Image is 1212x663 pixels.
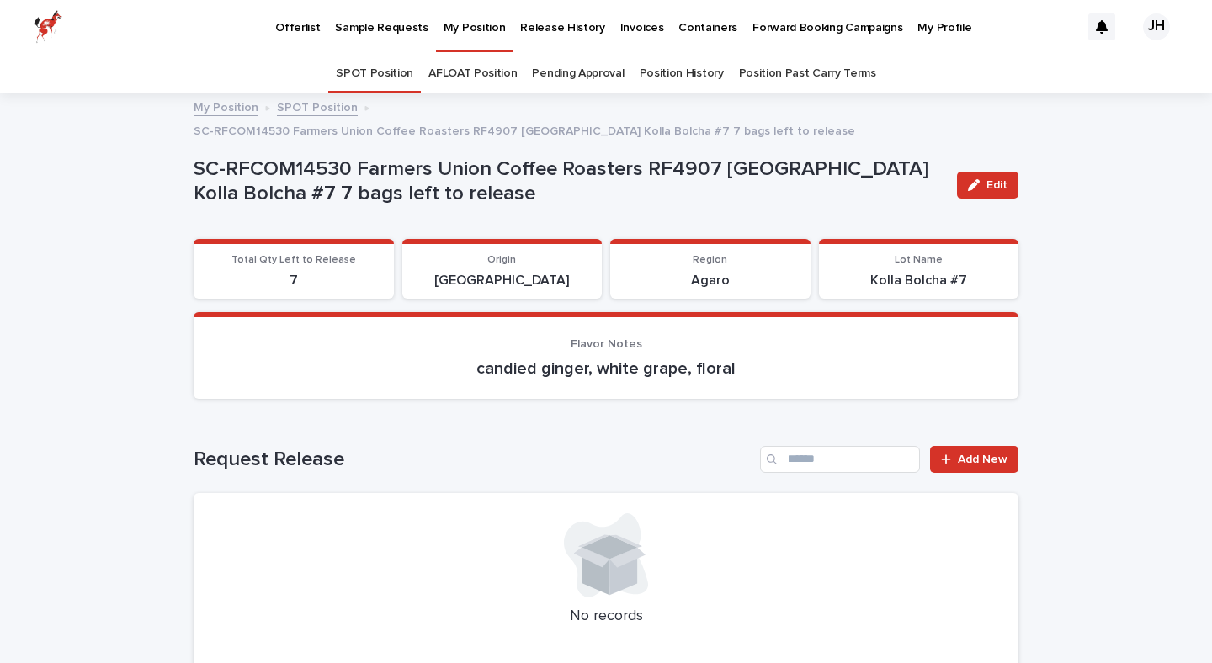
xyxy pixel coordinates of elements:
[336,54,413,93] a: SPOT Position
[412,273,593,289] p: [GEOGRAPHIC_DATA]
[428,54,517,93] a: AFLOAT Position
[760,446,920,473] input: Search
[214,607,998,626] p: No records
[214,358,998,379] p: candied ginger, white grape, floral
[277,97,358,116] a: SPOT Position
[194,120,855,139] p: SC-RFCOM14530 Farmers Union Coffee Roasters RF4907 [GEOGRAPHIC_DATA] Kolla Bolcha #7 7 bags left ...
[194,97,258,116] a: My Position
[829,273,1009,289] p: Kolla Bolcha #7
[693,255,727,265] span: Region
[958,453,1007,465] span: Add New
[194,448,753,472] h1: Request Release
[194,157,944,206] p: SC-RFCOM14530 Farmers Union Coffee Roasters RF4907 [GEOGRAPHIC_DATA] Kolla Bolcha #7 7 bags left ...
[620,273,800,289] p: Agaro
[895,255,943,265] span: Lot Name
[640,54,724,93] a: Position History
[957,172,1018,199] button: Edit
[1143,13,1170,40] div: JH
[231,255,356,265] span: Total Qty Left to Release
[739,54,876,93] a: Position Past Carry Terms
[204,273,384,289] p: 7
[487,255,516,265] span: Origin
[930,446,1018,473] a: Add New
[986,179,1007,191] span: Edit
[571,338,642,350] span: Flavor Notes
[34,10,62,44] img: zttTXibQQrCfv9chImQE
[532,54,624,93] a: Pending Approval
